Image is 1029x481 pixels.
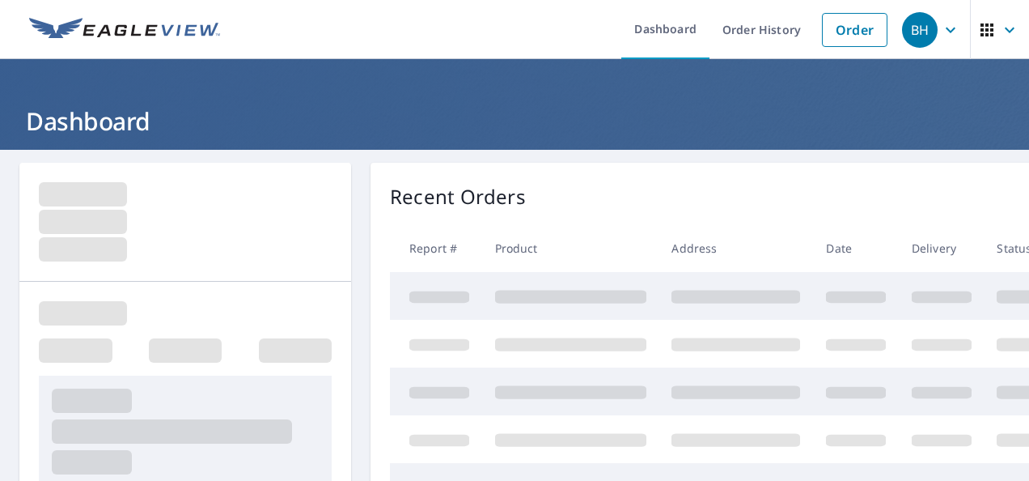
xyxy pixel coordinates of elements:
[658,224,813,272] th: Address
[899,224,985,272] th: Delivery
[19,104,1010,138] h1: Dashboard
[813,224,899,272] th: Date
[482,224,659,272] th: Product
[29,18,220,42] img: EV Logo
[390,224,482,272] th: Report #
[902,12,938,48] div: BH
[822,13,887,47] a: Order
[390,182,526,211] p: Recent Orders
